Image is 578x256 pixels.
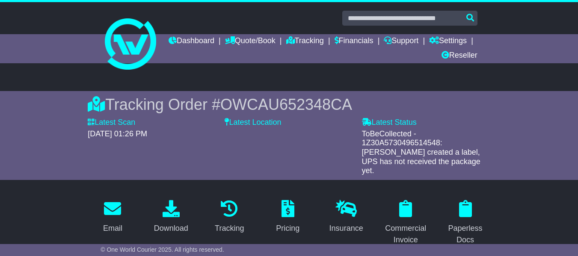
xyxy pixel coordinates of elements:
a: Pricing [270,197,305,237]
a: Support [384,34,418,49]
span: ToBeCollected - 1Z30A5730496514548: [PERSON_NAME] created a label, UPS has not received the packa... [362,129,480,175]
label: Latest Location [225,118,281,127]
span: OWCAU652348CA [220,96,352,113]
div: Pricing [276,223,299,234]
div: Tracking Order # [88,95,490,114]
a: Settings [429,34,467,49]
a: Quote/Book [225,34,276,49]
a: Paperless Docs [440,197,490,249]
label: Latest Status [362,118,417,127]
a: Download [148,197,194,237]
div: Email [103,223,122,234]
a: Reseller [442,49,477,63]
a: Financials [335,34,373,49]
div: Commercial Invoice [385,223,426,246]
a: Insurance [324,197,369,237]
a: Tracking [286,34,324,49]
a: Commercial Invoice [379,197,432,249]
span: [DATE] 01:26 PM [88,129,147,138]
div: Paperless Docs [446,223,484,246]
div: Tracking [215,223,244,234]
label: Latest Scan [88,118,135,127]
a: Dashboard [169,34,214,49]
div: Download [154,223,188,234]
div: Insurance [329,223,363,234]
a: Tracking [209,197,249,237]
a: Email [98,197,128,237]
span: © One World Courier 2025. All rights reserved. [101,246,224,253]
